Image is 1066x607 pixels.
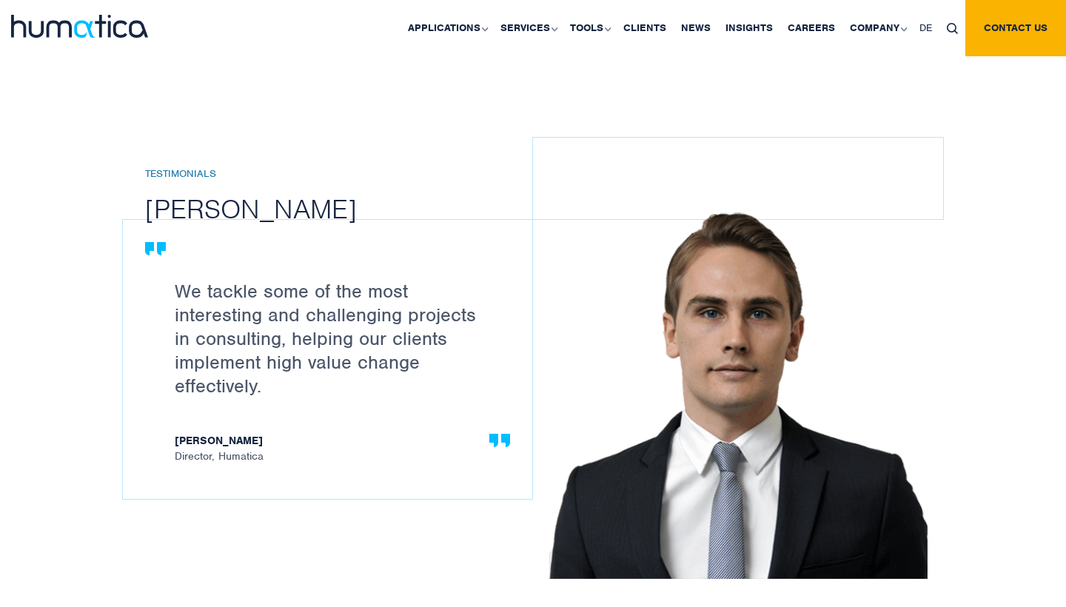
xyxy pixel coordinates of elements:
[175,279,495,398] p: We tackle some of the most interesting and challenging projects in consulting, helping our client...
[175,435,495,462] span: Director, Humatica
[175,435,495,450] strong: [PERSON_NAME]
[145,168,554,181] h6: Testimonials
[919,21,932,34] span: DE
[11,15,148,38] img: logo
[549,204,928,579] img: Careers
[145,192,554,226] h2: [PERSON_NAME]
[947,23,958,34] img: search_icon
